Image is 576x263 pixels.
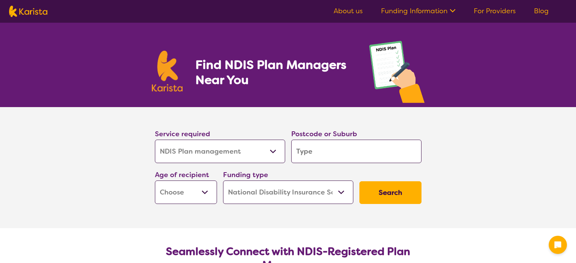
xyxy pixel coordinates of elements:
[381,6,456,16] a: Funding Information
[534,6,549,16] a: Blog
[291,140,421,163] input: Type
[195,57,354,87] h1: Find NDIS Plan Managers Near You
[369,41,425,107] img: plan-management
[334,6,363,16] a: About us
[155,129,210,139] label: Service required
[474,6,516,16] a: For Providers
[359,181,421,204] button: Search
[9,6,47,17] img: Karista logo
[291,129,357,139] label: Postcode or Suburb
[155,170,209,179] label: Age of recipient
[152,51,183,92] img: Karista logo
[223,170,268,179] label: Funding type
